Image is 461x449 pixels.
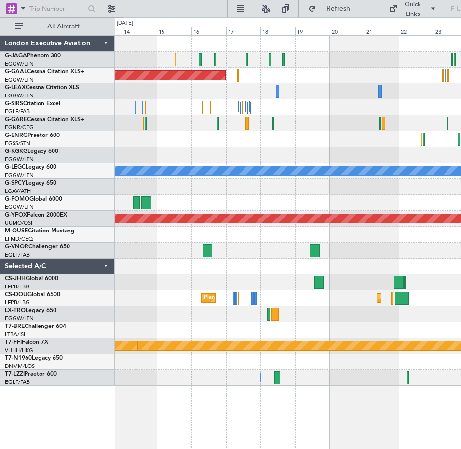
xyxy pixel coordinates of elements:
a: EGGW/LTN [5,92,34,99]
a: CS-DOUGlobal 6500 [5,292,60,298]
span: G-LEAX [5,85,26,91]
span: CS-JHH [5,276,26,282]
div: 20 [330,27,365,35]
span: G-SIRS [5,101,23,107]
div: Planned Maint [GEOGRAPHIC_DATA] ([GEOGRAPHIC_DATA]) [204,291,356,305]
a: VHHH/HKG [5,347,33,354]
a: T7-N1960Legacy 650 [5,355,63,361]
a: EGNR/CEG [5,124,34,131]
a: EGSS/STN [5,140,30,147]
a: G-KGKGLegacy 600 [5,149,58,154]
a: EGGW/LTN [5,315,34,322]
a: G-VNORChallenger 650 [5,244,70,250]
div: 19 [295,27,330,35]
div: 16 [191,27,226,35]
button: Quick Links [384,1,442,16]
a: LX-TROLegacy 650 [5,308,56,313]
a: G-GARECessna Citation XLS+ [5,117,84,122]
a: T7-BREChallenger 604 [5,324,66,329]
a: G-SIRSCitation Excel [5,101,60,107]
span: All Aircraft [25,23,102,30]
span: G-SPCY [5,180,26,186]
a: EGLF/FAB [5,379,30,386]
a: EGGW/LTN [5,156,34,163]
span: G-JAGA [5,53,27,59]
span: G-GAAL [5,69,27,75]
button: Refresh [304,1,362,16]
div: 18 [260,27,295,35]
span: G-YFOX [5,212,27,218]
span: T7-FFI [5,340,22,345]
a: CS-JHHGlobal 6000 [5,276,58,282]
a: EGLF/FAB [5,108,30,115]
a: T7-FFIFalcon 7X [5,340,48,345]
a: LFMD/CEQ [5,235,33,243]
span: Refresh [318,5,359,12]
a: DNMM/LOS [5,363,35,370]
a: G-LEAXCessna Citation XLS [5,85,79,91]
span: CS-DOU [5,292,27,298]
a: T7-LZZIPraetor 600 [5,371,57,377]
a: M-OUSECitation Mustang [5,228,75,234]
a: EGGW/LTN [5,204,34,211]
span: LX-TRO [5,308,26,313]
a: G-ENRGPraetor 600 [5,133,60,138]
a: EGGW/LTN [5,172,34,179]
a: G-JAGAPhenom 300 [5,53,61,59]
button: All Aircraft [11,19,105,34]
a: EGLF/FAB [5,251,30,259]
a: G-LEGCLegacy 600 [5,164,56,170]
a: LFPB/LBG [5,299,30,306]
span: T7-N1960 [5,355,32,361]
a: G-GAALCessna Citation XLS+ [5,69,84,75]
div: 22 [399,27,434,35]
div: [DATE] [117,19,133,27]
div: 15 [157,27,191,35]
span: G-FOMO [5,196,29,202]
span: G-GARE [5,117,27,122]
a: G-FOMOGlobal 6000 [5,196,62,202]
a: G-YFOXFalcon 2000EX [5,212,67,218]
span: G-VNOR [5,244,28,250]
div: 21 [365,27,399,35]
a: UUMO/OSF [5,219,34,227]
a: G-SPCYLegacy 650 [5,180,56,186]
span: G-ENRG [5,133,27,138]
a: EGGW/LTN [5,76,34,83]
span: T7-LZZI [5,371,25,377]
span: M-OUSE [5,228,28,234]
span: G-LEGC [5,164,26,170]
input: Trip Number [29,1,85,16]
a: EGGW/LTN [5,60,34,68]
a: LTBA/ISL [5,331,27,338]
a: LGAV/ATH [5,188,31,195]
div: 14 [122,27,157,35]
a: LFPB/LBG [5,283,30,290]
span: T7-BRE [5,324,25,329]
span: G-KGKG [5,149,27,154]
div: 17 [226,27,261,35]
